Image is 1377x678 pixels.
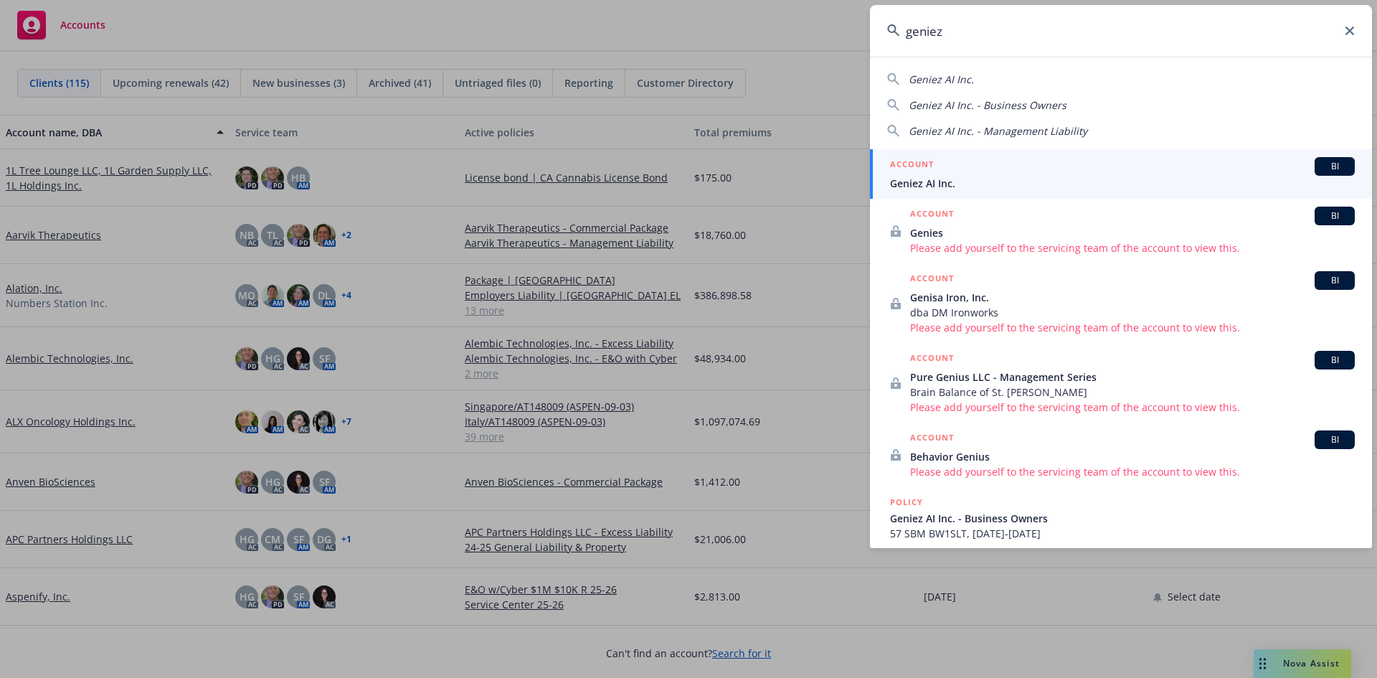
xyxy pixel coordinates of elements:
[910,385,1355,400] span: Brain Balance of St. [PERSON_NAME]
[870,423,1372,487] a: ACCOUNTBIBehavior GeniusPlease add yourself to the servicing team of the account to view this.
[870,199,1372,263] a: ACCOUNTBIGeniesPlease add yourself to the servicing team of the account to view this.
[890,526,1355,541] span: 57 SBM BW1SLT, [DATE]-[DATE]
[910,351,954,368] h5: ACCOUNT
[890,495,923,509] h5: POLICY
[910,290,1355,305] span: Genisa Iron, Inc.
[910,320,1355,335] span: Please add yourself to the servicing team of the account to view this.
[870,149,1372,199] a: ACCOUNTBIGeniez AI Inc.
[890,511,1355,526] span: Geniez AI Inc. - Business Owners
[910,271,954,288] h5: ACCOUNT
[910,225,1355,240] span: Genies
[890,157,934,174] h5: ACCOUNT
[1320,354,1349,367] span: BI
[890,176,1355,191] span: Geniez AI Inc.
[1320,160,1349,173] span: BI
[910,305,1355,320] span: dba DM Ironworks
[910,240,1355,255] span: Please add yourself to the servicing team of the account to view this.
[909,98,1066,112] span: Geniez AI Inc. - Business Owners
[910,430,954,448] h5: ACCOUNT
[909,72,974,86] span: Geniez AI Inc.
[1320,274,1349,287] span: BI
[1320,209,1349,222] span: BI
[1320,433,1349,446] span: BI
[909,124,1087,138] span: Geniez AI Inc. - Management Liability
[910,400,1355,415] span: Please add yourself to the servicing team of the account to view this.
[870,343,1372,423] a: ACCOUNTBIPure Genius LLC - Management SeriesBrain Balance of St. [PERSON_NAME]Please add yourself...
[910,464,1355,479] span: Please add yourself to the servicing team of the account to view this.
[870,5,1372,57] input: Search...
[910,207,954,224] h5: ACCOUNT
[910,369,1355,385] span: Pure Genius LLC - Management Series
[870,487,1372,549] a: POLICYGeniez AI Inc. - Business Owners57 SBM BW1SLT, [DATE]-[DATE]
[910,449,1355,464] span: Behavior Genius
[870,263,1372,343] a: ACCOUNTBIGenisa Iron, Inc.dba DM IronworksPlease add yourself to the servicing team of the accoun...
